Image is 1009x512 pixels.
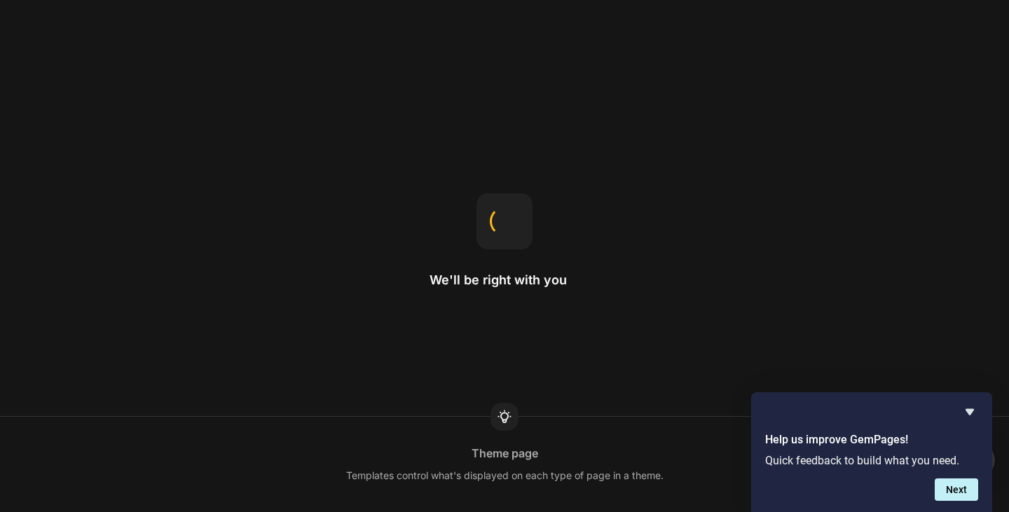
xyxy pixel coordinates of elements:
button: Hide survey [961,403,978,420]
h2: Help us improve GemPages! [765,431,978,448]
h2: We'll be right with you [430,272,579,289]
div: Help us improve GemPages! [765,403,978,501]
p: Quick feedback to build what you need. [765,454,978,467]
button: Next question [935,478,978,501]
div: Templates control what's displayed on each type of page in a theme. [346,467,664,484]
div: Theme page [472,445,538,462]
